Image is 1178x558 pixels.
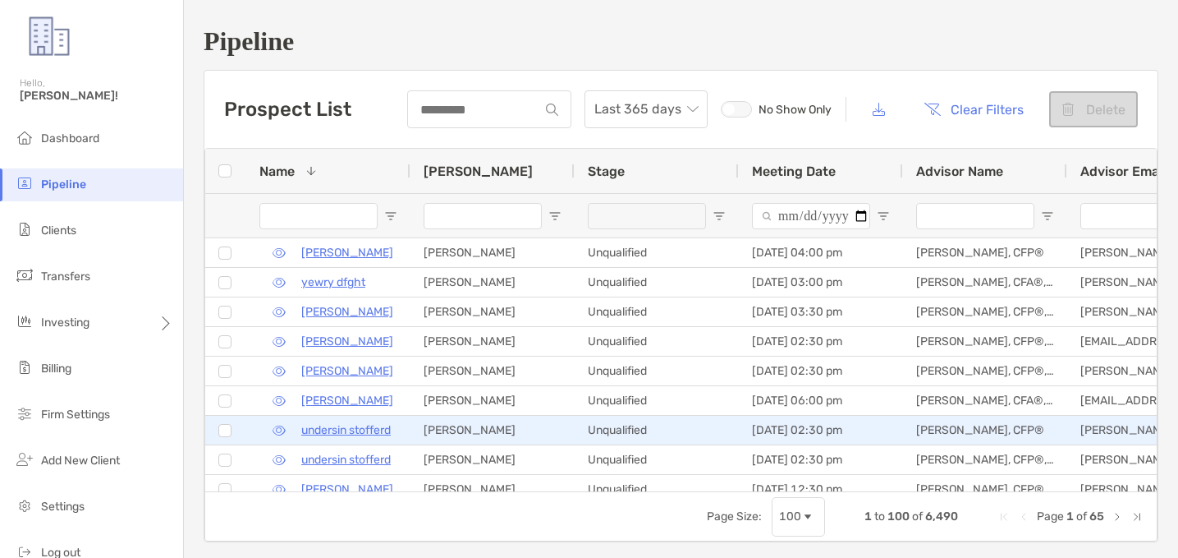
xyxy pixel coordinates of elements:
[903,268,1067,297] div: [PERSON_NAME], CFA®, CEPA®
[772,497,825,537] div: Page Size
[903,445,1067,474] div: [PERSON_NAME], CFP®, ChFC®, CLU®
[721,101,832,118] label: No Show Only
[301,479,393,500] a: [PERSON_NAME]
[410,386,575,415] div: [PERSON_NAME]
[41,178,86,191] span: Pipeline
[301,450,391,470] p: undersin stofferd
[575,386,739,415] div: Unqualified
[15,357,34,377] img: billing icon
[301,361,393,381] a: [PERSON_NAME]
[779,510,801,523] div: 100
[410,297,575,326] div: [PERSON_NAME]
[575,416,739,445] div: Unqualified
[1066,510,1074,523] span: 1
[916,164,1003,179] span: Advisor Name
[739,268,903,297] div: [DATE] 03:00 pm
[1076,510,1087,523] span: of
[594,91,698,127] span: Last 365 days
[15,173,34,193] img: pipeline icon
[224,98,351,121] h3: Prospect List
[301,331,393,352] a: [PERSON_NAME]
[903,238,1067,267] div: [PERSON_NAME], CFP®
[301,302,393,322] a: [PERSON_NAME]
[739,297,903,326] div: [DATE] 03:30 pm
[15,219,34,239] img: clients icon
[20,7,79,66] img: Zoe Logo
[548,210,561,223] button: Open Filter Menu
[575,297,739,326] div: Unqualified
[41,224,76,237] span: Clients
[752,203,870,229] input: Meeting Date Filter Input
[41,500,85,514] span: Settings
[41,362,71,376] span: Billing
[903,327,1067,356] div: [PERSON_NAME], CFP®, CFA®
[887,510,910,523] span: 100
[752,164,836,179] span: Meeting Date
[410,327,575,356] div: [PERSON_NAME]
[903,386,1067,415] div: [PERSON_NAME], CFA®, CAIA, CIMA
[301,272,365,293] a: yewry dfght
[301,390,393,411] a: [PERSON_NAME]
[864,510,872,523] span: 1
[713,210,726,223] button: Open Filter Menu
[15,265,34,285] img: transfers icon
[204,26,1158,57] h1: Pipeline
[903,475,1067,504] div: [PERSON_NAME], CFP®, CPWA®
[1089,510,1104,523] span: 65
[410,445,575,474] div: [PERSON_NAME]
[575,475,739,504] div: Unqualified
[1130,510,1144,523] div: Last Page
[410,357,575,385] div: [PERSON_NAME]
[588,164,625,179] span: Stage
[1111,510,1124,523] div: Next Page
[15,127,34,147] img: dashboard icon
[41,316,89,330] span: Investing
[410,475,575,504] div: [PERSON_NAME]
[301,420,391,440] a: undersin stofferd
[15,496,34,515] img: settings icon
[575,327,739,356] div: Unqualified
[410,238,575,267] div: [PERSON_NAME]
[410,268,575,297] div: [PERSON_NAME]
[1017,510,1030,523] div: Previous Page
[707,510,762,523] div: Page Size:
[739,386,903,415] div: [DATE] 06:00 pm
[20,89,173,103] span: [PERSON_NAME]!
[41,131,99,145] span: Dashboard
[15,404,34,423] img: firm-settings icon
[925,510,958,523] span: 6,490
[259,203,378,229] input: Name Filter Input
[575,445,739,474] div: Unqualified
[41,454,120,468] span: Add New Client
[575,357,739,385] div: Unqualified
[739,445,903,474] div: [DATE] 02:30 pm
[739,357,903,385] div: [DATE] 02:30 pm
[912,510,923,523] span: of
[384,210,397,223] button: Open Filter Menu
[301,242,393,263] a: [PERSON_NAME]
[911,91,1036,127] button: Clear Filters
[903,297,1067,326] div: [PERSON_NAME], CFP®, ChFC®, CLU®
[1037,510,1064,523] span: Page
[903,357,1067,385] div: [PERSON_NAME], CFP®, ChFC®, CLU®
[424,164,533,179] span: [PERSON_NAME]
[997,510,1011,523] div: First Page
[1041,210,1054,223] button: Open Filter Menu
[877,210,890,223] button: Open Filter Menu
[41,408,110,422] span: Firm Settings
[575,268,739,297] div: Unqualified
[575,238,739,267] div: Unqualified
[739,475,903,504] div: [DATE] 12:30 pm
[739,238,903,267] div: [DATE] 04:00 pm
[1080,164,1166,179] span: Advisor Email
[546,104,558,116] img: input icon
[874,510,885,523] span: to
